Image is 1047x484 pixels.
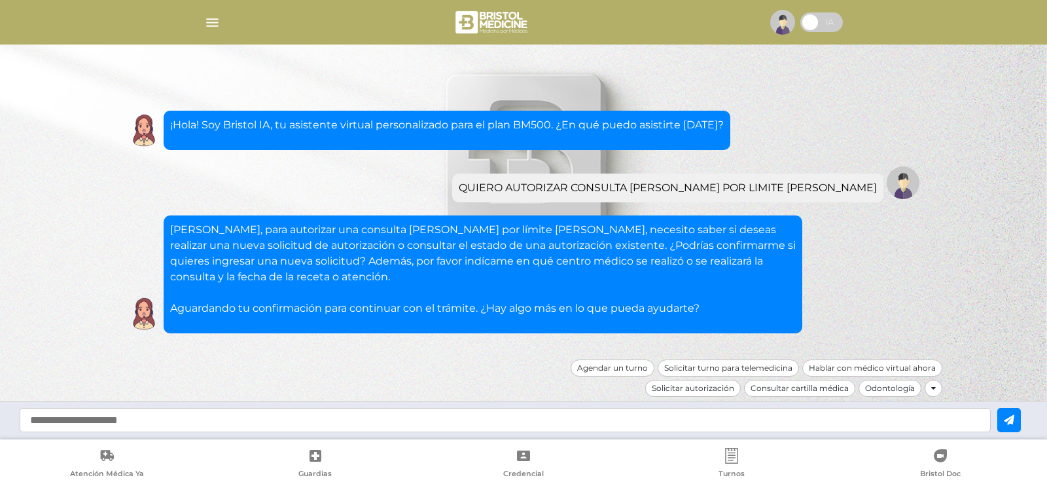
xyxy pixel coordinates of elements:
a: Bristol Doc [836,448,1044,481]
div: Agendar un turno [571,360,654,377]
img: profile-placeholder.svg [770,10,795,35]
div: Hablar con médico virtual ahora [802,360,942,377]
img: Cober IA [128,114,160,147]
div: Odontología [859,380,921,397]
a: Turnos [628,448,836,481]
p: [PERSON_NAME], para autorizar una consulta [PERSON_NAME] por límite [PERSON_NAME], necesito saber... [170,222,796,316]
div: Consultar cartilla médica [744,380,855,397]
span: Credencial [503,469,544,481]
a: Credencial [419,448,628,481]
img: Cober IA [128,297,160,330]
a: Guardias [211,448,419,481]
span: Atención Médica Ya [70,469,144,481]
span: Bristol Doc [920,469,961,481]
span: Turnos [719,469,745,481]
div: Solicitar turno para telemedicina [658,360,799,377]
img: Cober_menu-lines-white.svg [204,14,221,31]
a: Atención Médica Ya [3,448,211,481]
div: QUIERO AUTORIZAR CONSULTA [PERSON_NAME] POR LIMITE [PERSON_NAME] [459,180,877,196]
div: Solicitar autorización [645,380,741,397]
img: Tu imagen [887,166,919,199]
img: bristol-medicine-blanco.png [453,7,531,38]
p: ¡Hola! Soy Bristol IA, tu asistente virtual personalizado para el plan BM500. ¿En qué puedo asist... [170,117,724,133]
span: Guardias [298,469,332,481]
